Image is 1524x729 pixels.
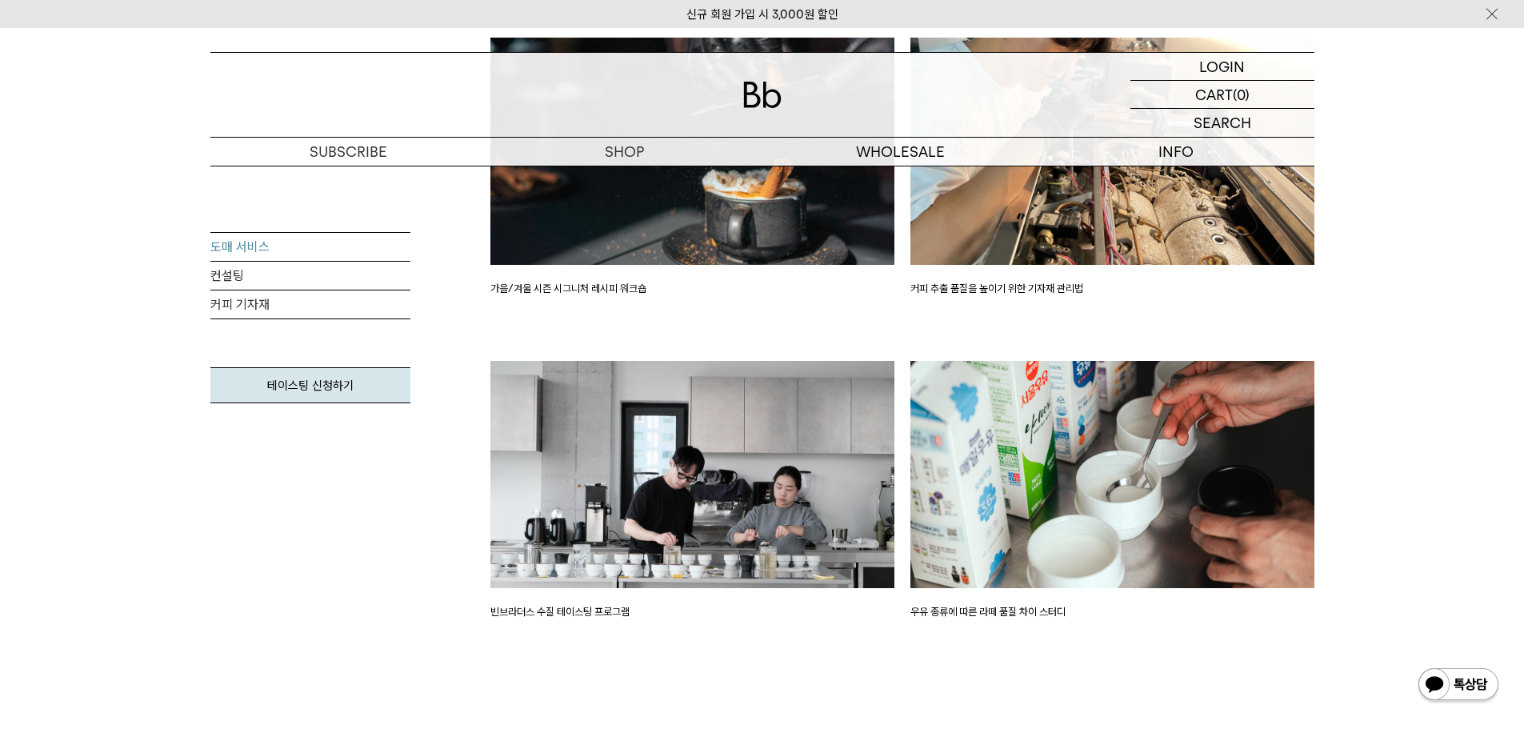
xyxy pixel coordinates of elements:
[210,290,410,319] a: 커피 기자재
[1195,81,1233,108] p: CART
[1199,53,1245,80] p: LOGIN
[686,7,838,22] a: 신규 회원 가입 시 3,000원 할인
[210,233,410,262] a: 도매 서비스
[910,281,1314,297] p: 커피 추출 품질을 높이기 위한 기자재 관리법
[910,604,1314,620] p: 우유 종류에 따른 라떼 품질 차이 스터디
[1194,109,1251,137] p: SEARCH
[910,361,1314,588] img: 우유 종류에 따른 라떼 품질 차이 스터디 이미지
[1130,81,1314,109] a: CART (0)
[490,604,894,620] p: 빈브라더스 수질 테이스팅 프로그램
[210,138,486,166] a: SUBSCRIBE
[1233,81,1250,108] p: (0)
[486,138,762,166] a: SHOP
[743,82,782,108] img: 로고
[762,138,1038,166] p: WHOLESALE
[490,281,894,297] p: 가을/겨울 시즌 시그니처 레시피 워크숍
[1417,667,1500,705] img: 카카오톡 채널 1:1 채팅 버튼
[490,361,894,588] img: 빈브라더스 수질 테이스팅 프로그램 이미지
[210,262,410,290] a: 컨설팅
[1130,53,1314,81] a: LOGIN
[1038,138,1314,166] p: INFO
[210,367,410,403] a: 테이스팅 신청하기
